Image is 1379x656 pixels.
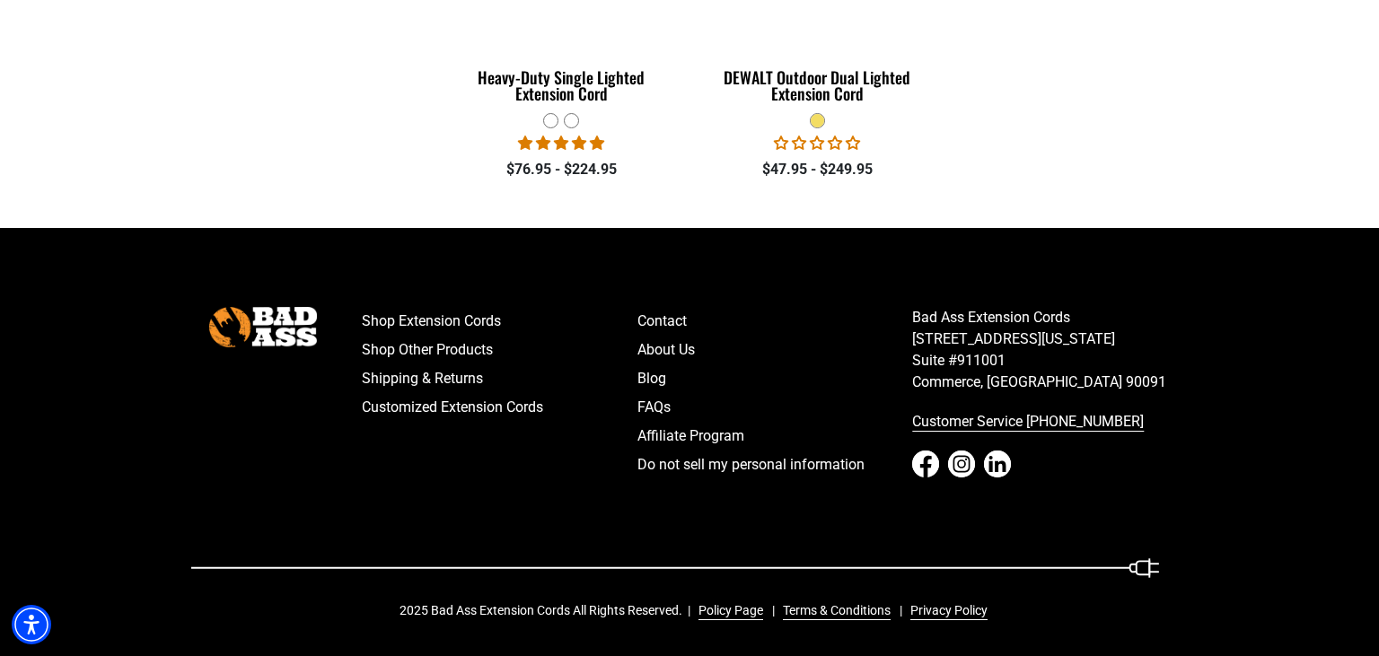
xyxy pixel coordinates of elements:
[362,336,637,364] a: Shop Other Products
[362,393,637,422] a: Customized Extension Cords
[637,307,913,336] a: Contact
[209,307,317,347] img: Bad Ass Extension Cords
[637,450,913,479] a: Do not sell my personal information
[12,605,51,644] div: Accessibility Menu
[776,601,891,620] a: Terms & Conditions
[447,69,676,101] div: Heavy-Duty Single Lighted Extension Cord
[948,450,975,477] a: Instagram - open in a new tab
[362,364,637,393] a: Shipping & Returns
[912,450,939,477] a: Facebook - open in a new tab
[518,135,604,152] span: 5.00 stars
[703,159,932,180] div: $47.95 - $249.95
[447,159,676,180] div: $76.95 - $224.95
[691,601,763,620] a: Policy Page
[912,307,1188,393] p: Bad Ass Extension Cords [STREET_ADDRESS][US_STATE] Suite #911001 Commerce, [GEOGRAPHIC_DATA] 90091
[984,450,1011,477] a: LinkedIn - open in a new tab
[400,601,1000,620] div: 2025 Bad Ass Extension Cords All Rights Reserved.
[703,69,932,101] div: DEWALT Outdoor Dual Lighted Extension Cord
[637,336,913,364] a: About Us
[362,307,637,336] a: Shop Extension Cords
[774,135,860,152] span: 0.00 stars
[637,422,913,450] a: Affiliate Program
[912,407,1188,436] a: call 833-674-1699
[637,393,913,422] a: FAQs
[637,364,913,393] a: Blog
[903,601,988,620] a: Privacy Policy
